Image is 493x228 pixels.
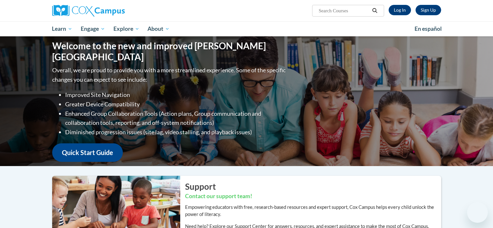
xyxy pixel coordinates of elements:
input: Search Courses [318,7,370,15]
a: Explore [109,21,144,36]
img: Cox Campus [52,5,125,17]
a: Register [416,5,441,15]
li: Enhanced Group Collaboration Tools (Action plans, Group communication and collaboration tools, re... [65,109,287,128]
h2: Support [185,181,441,192]
li: Greater Device Compatibility [65,100,287,109]
a: Quick Start Guide [52,143,123,162]
span: Engage [81,25,105,33]
a: About [143,21,174,36]
span: Explore [113,25,139,33]
li: Diminished progression issues (site lag, video stalling, and playback issues) [65,127,287,137]
a: Cox Campus [52,5,175,17]
a: En español [410,22,446,36]
span: En español [415,25,442,32]
div: Main menu [42,21,451,36]
button: Search [370,7,380,15]
iframe: Button to launch messaging window [467,202,488,223]
span: About [147,25,170,33]
p: Empowering educators with free, research-based resources and expert support, Cox Campus helps eve... [185,204,441,218]
a: Log In [389,5,411,15]
a: Learn [48,21,77,36]
li: Improved Site Navigation [65,90,287,100]
a: Engage [76,21,109,36]
span: Learn [52,25,72,33]
h3: Contact our support team! [185,192,441,200]
h1: Welcome to the new and improved [PERSON_NAME][GEOGRAPHIC_DATA] [52,41,287,62]
p: Overall, we are proud to provide you with a more streamlined experience. Some of the specific cha... [52,66,287,84]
